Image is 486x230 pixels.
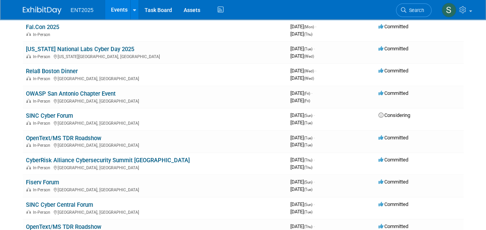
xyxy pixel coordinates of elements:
[26,143,31,147] img: In-Person Event
[290,75,314,81] span: [DATE]
[379,90,408,96] span: Committed
[26,201,93,208] a: SINC Cyber Central Forum
[26,32,31,36] img: In-Person Event
[26,210,31,214] img: In-Person Event
[33,121,53,126] span: In-Person
[304,47,312,51] span: (Tue)
[33,32,53,37] span: In-Person
[304,54,314,58] span: (Wed)
[304,225,312,229] span: (Thu)
[314,201,315,207] span: -
[304,99,310,103] span: (Fri)
[26,99,31,103] img: In-Person Event
[26,187,31,191] img: In-Person Event
[314,135,315,141] span: -
[26,90,116,97] a: OWASP San Antonio Chapter Event
[290,120,312,125] span: [DATE]
[290,68,316,74] span: [DATE]
[26,179,59,186] a: Fiserv Forum
[290,142,312,148] span: [DATE]
[33,210,53,215] span: In-Person
[290,90,312,96] span: [DATE]
[290,46,315,51] span: [DATE]
[290,201,315,207] span: [DATE]
[311,90,312,96] span: -
[290,209,312,215] span: [DATE]
[304,32,312,36] span: (Thu)
[304,203,312,207] span: (Sun)
[379,223,408,229] span: Committed
[26,120,284,126] div: [GEOGRAPHIC_DATA], [GEOGRAPHIC_DATA]
[304,91,310,96] span: (Fri)
[304,121,312,125] span: (Tue)
[26,142,284,148] div: [GEOGRAPHIC_DATA], [GEOGRAPHIC_DATA]
[304,69,314,73] span: (Wed)
[33,99,53,104] span: In-Person
[304,187,312,192] span: (Tue)
[26,135,101,142] a: OpenText/MS TDR Roadshow
[290,223,315,229] span: [DATE]
[26,98,284,104] div: [GEOGRAPHIC_DATA], [GEOGRAPHIC_DATA]
[26,68,78,75] a: Rela8 Boston Dinner
[26,157,190,164] a: CyberRisk Alliance Cybersecurity Summit [GEOGRAPHIC_DATA]
[314,157,315,163] span: -
[290,112,315,118] span: [DATE]
[26,186,284,192] div: [GEOGRAPHIC_DATA], [GEOGRAPHIC_DATA]
[315,24,316,29] span: -
[26,76,31,80] img: In-Person Event
[290,24,316,29] span: [DATE]
[304,158,312,162] span: (Thu)
[26,112,73,119] a: SINC Cyber Forum
[26,165,31,169] img: In-Person Event
[379,112,410,118] span: Considering
[379,179,408,185] span: Committed
[33,76,53,81] span: In-Person
[379,135,408,141] span: Committed
[33,143,53,148] span: In-Person
[379,201,408,207] span: Committed
[71,7,94,13] span: ENT2025
[304,165,312,170] span: (Thu)
[26,121,31,125] img: In-Person Event
[314,112,315,118] span: -
[290,135,315,141] span: [DATE]
[290,31,312,37] span: [DATE]
[396,3,431,17] a: Search
[26,24,59,31] a: Fal.Con 2025
[314,179,315,185] span: -
[290,157,315,163] span: [DATE]
[290,98,310,103] span: [DATE]
[23,7,61,14] img: ExhibitDay
[33,54,53,59] span: In-Person
[304,113,312,118] span: (Sun)
[304,180,312,184] span: (Sun)
[290,186,312,192] span: [DATE]
[26,164,284,170] div: [GEOGRAPHIC_DATA], [GEOGRAPHIC_DATA]
[304,210,312,214] span: (Tue)
[304,143,312,147] span: (Tue)
[290,164,312,170] span: [DATE]
[290,53,314,59] span: [DATE]
[26,54,31,58] img: In-Person Event
[379,157,408,163] span: Committed
[26,53,284,59] div: [US_STATE][GEOGRAPHIC_DATA], [GEOGRAPHIC_DATA]
[304,25,314,29] span: (Mon)
[304,136,312,140] span: (Tue)
[314,46,315,51] span: -
[314,223,315,229] span: -
[26,75,284,81] div: [GEOGRAPHIC_DATA], [GEOGRAPHIC_DATA]
[290,179,315,185] span: [DATE]
[442,3,456,17] img: Stephanie Silva
[26,209,284,215] div: [GEOGRAPHIC_DATA], [GEOGRAPHIC_DATA]
[379,46,408,51] span: Committed
[406,7,424,13] span: Search
[33,165,53,170] span: In-Person
[379,68,408,74] span: Committed
[26,46,134,53] a: [US_STATE] National Labs Cyber Day 2025
[304,76,314,81] span: (Wed)
[315,68,316,74] span: -
[379,24,408,29] span: Committed
[33,187,53,192] span: In-Person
